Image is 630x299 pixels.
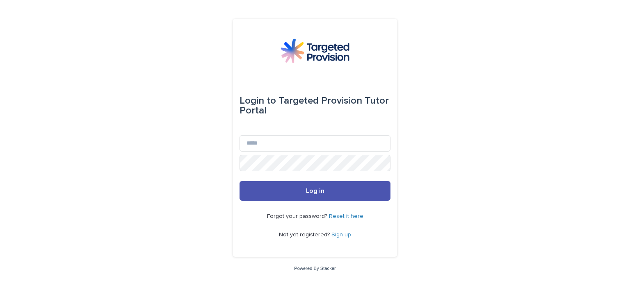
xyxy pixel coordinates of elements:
a: Powered By Stacker [294,266,336,271]
button: Log in [240,181,390,201]
span: Log in [306,188,324,194]
a: Reset it here [329,213,363,219]
span: Not yet registered? [279,232,331,238]
img: M5nRWzHhSzIhMunXDL62 [281,39,349,63]
div: Targeted Provision Tutor Portal [240,89,390,122]
span: Login to [240,96,276,106]
span: Forgot your password? [267,213,329,219]
a: Sign up [331,232,351,238]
